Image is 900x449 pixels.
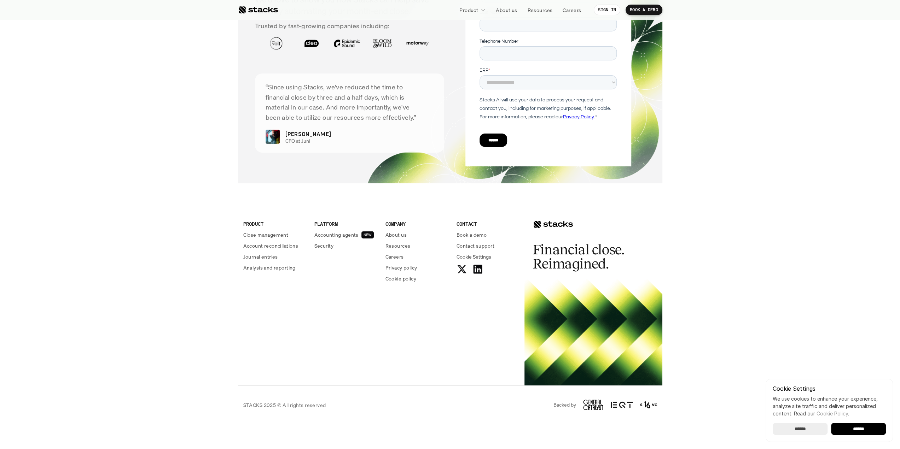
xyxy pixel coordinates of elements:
[817,410,848,416] a: Cookie Policy
[794,410,849,416] span: Read our .
[459,6,478,14] p: Product
[385,242,411,249] p: Resources
[314,231,359,238] p: Accounting agents
[563,6,581,14] p: Careers
[385,253,448,260] a: Careers
[364,233,372,237] h2: NEW
[314,220,377,228] p: PLATFORM
[457,253,491,260] button: Cookie Trigger
[243,242,306,249] a: Account reconciliations
[266,82,434,123] p: “Since using Stacks, we've reduced the time to financial close by three and a half days, which is...
[285,130,331,138] p: [PERSON_NAME]
[385,242,448,249] a: Resources
[385,275,416,282] p: Cookie policy
[243,401,326,409] p: STACKS 2025 © All rights reserved
[285,138,428,144] p: CFO at Juni
[496,6,517,14] p: About us
[243,242,298,249] p: Account reconciliations
[492,4,521,16] a: About us
[457,242,519,249] a: Contact support
[773,395,886,417] p: We use cookies to enhance your experience, analyze site traffic and deliver personalized content.
[385,264,448,271] a: Privacy policy
[457,231,487,238] p: Book a demo
[243,264,306,271] a: Analysis and reporting
[630,7,658,12] p: BOOK A DEMO
[243,253,306,260] a: Journal entries
[385,253,404,260] p: Careers
[598,7,616,12] p: SIGN IN
[385,264,417,271] p: Privacy policy
[385,220,448,228] p: COMPANY
[457,253,491,260] span: Cookie Settings
[314,242,333,249] p: Security
[243,231,289,238] p: Close management
[255,21,445,31] p: Trusted by fast-growing companies including:
[594,5,620,15] a: SIGN IN
[243,231,306,238] a: Close management
[243,220,306,228] p: PRODUCT
[457,242,494,249] p: Contact support
[314,231,377,238] a: Accounting agentsNEW
[457,231,519,238] a: Book a demo
[314,242,377,249] a: Security
[385,231,407,238] p: About us
[385,231,448,238] a: About us
[457,220,519,228] p: CONTACT
[243,253,278,260] p: Journal entries
[527,6,552,14] p: Resources
[243,264,296,271] p: Analysis and reporting
[626,5,662,15] a: BOOK A DEMO
[553,402,576,408] p: Backed by
[523,4,557,16] a: Resources
[558,4,585,16] a: Careers
[533,243,639,271] h2: Financial close. Reimagined.
[385,275,448,282] a: Cookie policy
[773,386,886,391] p: Cookie Settings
